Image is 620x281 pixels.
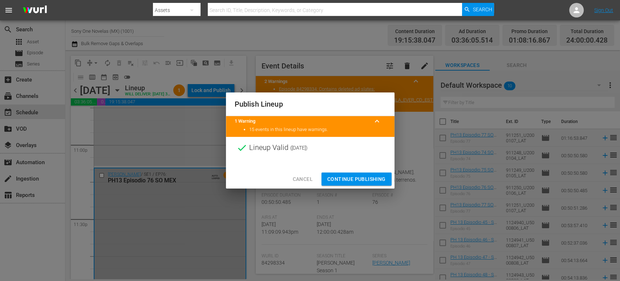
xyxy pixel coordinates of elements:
[327,175,386,184] span: Continue Publishing
[373,117,381,126] span: keyboard_arrow_up
[368,112,386,130] button: keyboard_arrow_up
[473,3,492,16] span: Search
[4,6,13,15] span: menu
[235,118,368,125] title: 1 Warning
[290,142,308,153] span: ( [DATE] )
[292,175,312,184] span: Cancel
[249,126,386,133] li: 15 events in this lineup have warnings.
[226,137,394,159] div: Lineup Valid
[321,173,392,186] button: Continue Publishing
[17,2,52,19] img: ans4CAIJ8jUAAAAAAAAAAAAAAAAAAAAAAAAgQb4GAAAAAAAAAAAAAAAAAAAAAAAAJMjXAAAAAAAAAAAAAAAAAAAAAAAAgAT5G...
[287,173,318,186] button: Cancel
[594,7,613,13] a: Sign Out
[235,98,386,110] h2: Publish Lineup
